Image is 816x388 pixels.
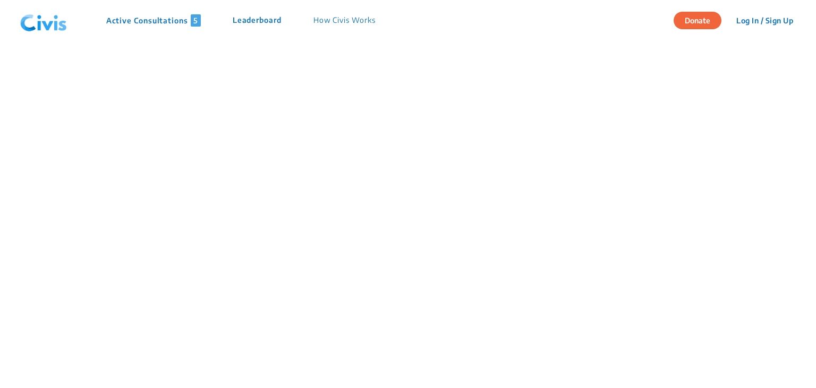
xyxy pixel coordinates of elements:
[191,14,201,27] span: 5
[313,14,376,27] p: How Civis Works
[16,5,71,37] img: navlogo.png
[233,14,282,27] p: Leaderboard
[674,12,721,29] button: Donate
[729,12,800,29] button: Log In / Sign Up
[106,14,201,27] p: Active Consultations
[674,14,729,25] a: Donate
